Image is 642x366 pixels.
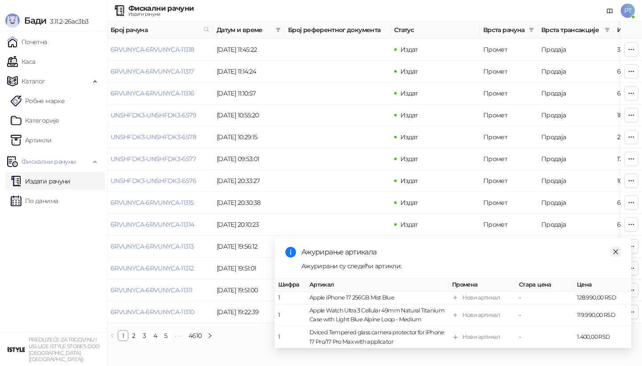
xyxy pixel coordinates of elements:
td: Продаја [538,170,613,192]
span: filter [529,27,534,33]
li: Следећа страна [205,330,215,341]
td: [DATE] 19:22:39 [213,301,284,323]
span: Издат [400,89,418,97]
td: Продаја [538,61,613,83]
a: UNSHFDK3-UNSHFDK3-6578 [111,133,196,141]
span: PT [621,4,635,18]
th: Број референтног документа [284,21,391,39]
td: UNSHFDK3-UNSHFDK3-6579 [107,104,213,126]
a: Документација [603,4,617,18]
a: 1 [118,331,128,341]
span: Бади [24,15,46,26]
td: - [515,305,573,327]
span: Издат [400,133,418,141]
div: Ажурирани су следећи артикли: [301,261,621,271]
span: Издат [400,155,418,163]
td: 6RVUNYCA-6RVUNYCA-11312 [107,258,213,279]
a: UNSHFDK3-UNSHFDK3-6577 [111,155,196,163]
a: 6RVUNYCA-6RVUNYCA-11318 [111,46,194,54]
td: Промет [480,214,538,236]
td: Продаја [538,148,613,170]
td: Промет [480,126,538,148]
a: Издати рачуни [11,172,70,190]
th: Шифра [275,279,306,291]
td: Продаја [538,236,613,258]
td: [DATE] 10:55:20 [213,104,284,126]
span: Каталог [21,72,45,90]
a: Каса [7,53,35,71]
li: Претходна страна [107,330,118,341]
span: filter [605,27,610,33]
td: [DATE] 20:33:27 [213,170,284,192]
a: 6RVUNYCA-6RVUNYCA-11316 [111,89,194,97]
div: Нови артикал [462,311,500,320]
td: Продаја [538,39,613,61]
li: Следећих 5 Страна [171,330,185,341]
td: Apple iPhone 17 256GB Mist Blue [306,291,449,304]
li: 5 [160,330,171,341]
td: Продаја [538,83,613,104]
td: [DATE] 20:10:23 [213,214,284,236]
a: Категорије [11,112,59,129]
td: 6RVUNYCA-6RVUNYCA-11310 [107,301,213,323]
div: Фискални рачуни [128,5,193,12]
li: 2 [128,330,139,341]
td: [DATE] 09:53:01 [213,148,284,170]
td: 1.400,00 RSD [573,327,631,349]
td: 1 [275,291,306,304]
td: Продаја [538,192,613,214]
a: 6RVUNYCA-6RVUNYCA-11314 [111,220,194,229]
span: Издат [400,220,418,229]
a: 3 [140,331,149,341]
th: Стара цена [515,279,573,291]
span: Издат [400,67,418,75]
a: По данима [11,192,58,210]
th: Цена [573,279,631,291]
td: Промет [480,83,538,104]
td: Продаја [538,214,613,236]
div: Нови артикал [462,293,500,302]
li: 4 [150,330,160,341]
th: Врста трансакције [538,21,613,39]
span: Број рачуна [111,25,200,35]
img: 64x64-companyLogo-77b92cf4-9946-4f36-9751-bf7bb5fd2c7d.png [7,341,25,358]
a: 6RVUNYCA-6RVUNYCA-11315 [111,199,193,207]
td: 119.990,00 RSD [573,305,631,327]
a: Почетна [7,33,47,51]
a: Робне марке [11,92,65,110]
td: [DATE] 19:51:00 [213,279,284,301]
a: 4 [150,331,160,341]
td: Продаја [538,104,613,126]
td: [DATE] 19:56:12 [213,236,284,258]
button: left [107,330,118,341]
img: Logo [5,13,20,28]
td: Промет [480,192,538,214]
td: 6RVUNYCA-6RVUNYCA-11316 [107,83,213,104]
span: close [613,249,619,255]
a: 4610 [186,331,204,341]
a: 5 [161,331,171,341]
span: Фискални рачуни [21,153,76,171]
th: Статус [391,21,480,39]
td: 1 [275,305,306,327]
th: Артикал [306,279,449,291]
span: 3.11.2-26ac3b3 [46,17,88,25]
td: Промет [480,39,538,61]
li: 4610 [185,330,205,341]
li: 3 [139,330,150,341]
td: 6RVUNYCA-6RVUNYCA-11317 [107,61,213,83]
div: Издати рачуни [128,12,193,17]
td: Промет [480,170,538,192]
li: 1 [118,330,128,341]
a: 2 [129,331,139,341]
td: 6RVUNYCA-6RVUNYCA-11314 [107,214,213,236]
span: filter [276,27,281,33]
small: PREDUZEĆE ZA TRGOVINU I USLUGE ISTYLE STORES DOO [GEOGRAPHIC_DATA] ([GEOGRAPHIC_DATA]) [29,337,100,362]
span: Датум и време [217,25,272,35]
td: Промет [480,61,538,83]
td: - [515,327,573,349]
td: 128.990,00 RSD [573,291,631,304]
td: Dviced Tempered glass camera protector for iPhone 17 Pro/17 Pro Max with applicator [306,327,449,349]
span: Врста трансакције [541,25,601,35]
a: UNSHFDK3-UNSHFDK3-6579 [111,111,196,119]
